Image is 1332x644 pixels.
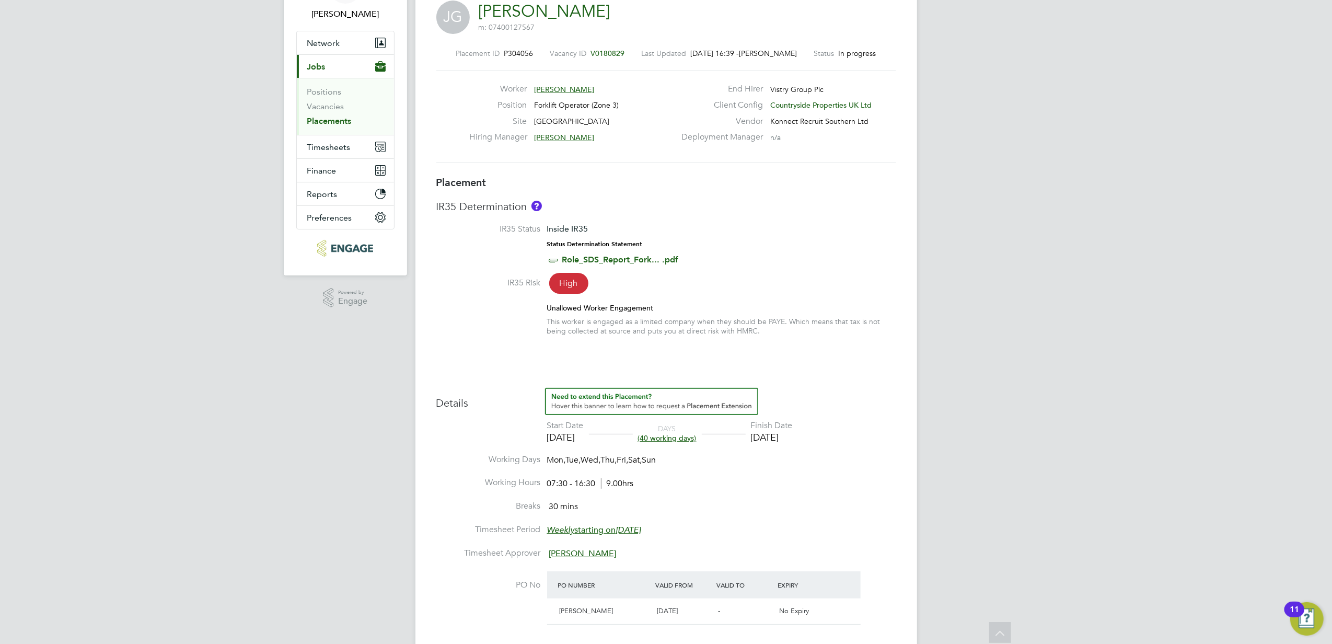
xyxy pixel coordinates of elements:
[307,166,337,176] span: Finance
[534,85,594,94] span: [PERSON_NAME]
[779,606,809,615] span: No Expiry
[297,182,394,205] button: Reports
[642,455,656,465] span: Sun
[436,278,541,289] label: IR35 Risk
[307,142,351,152] span: Timesheets
[601,478,634,489] span: 9.00hrs
[534,117,609,126] span: [GEOGRAPHIC_DATA]
[456,49,500,58] label: Placement ID
[436,200,896,213] h3: IR35 Determination
[549,501,578,512] span: 30 mins
[479,22,535,32] span: m: 07400127567
[642,49,687,58] label: Last Updated
[307,213,352,223] span: Preferences
[547,420,584,431] div: Start Date
[317,240,373,257] img: konnectrecruit-logo-retina.png
[436,501,541,512] label: Breaks
[307,116,352,126] a: Placements
[675,116,763,127] label: Vendor
[469,132,527,143] label: Hiring Manager
[629,455,642,465] span: Sat,
[555,576,653,594] div: PO Number
[547,240,643,248] strong: Status Determination Statement
[297,206,394,229] button: Preferences
[675,132,763,143] label: Deployment Manager
[770,133,781,142] span: n/a
[675,84,763,95] label: End Hirer
[436,176,487,189] b: Placement
[436,580,541,591] label: PO No
[534,133,594,142] span: [PERSON_NAME]
[814,49,835,58] label: Status
[770,100,872,110] span: Countryside Properties UK Ltd
[436,524,541,535] label: Timesheet Period
[547,303,896,313] div: Unallowed Worker Engagement
[469,84,527,95] label: Worker
[616,525,641,535] em: [DATE]
[739,49,797,58] span: [PERSON_NAME]
[638,433,697,443] span: (40 working days)
[469,116,527,127] label: Site
[691,49,739,58] span: [DATE] 16:39 -
[307,62,326,72] span: Jobs
[718,606,720,615] span: -
[549,548,617,559] span: [PERSON_NAME]
[581,455,601,465] span: Wed,
[338,288,367,297] span: Powered by
[547,431,584,443] div: [DATE]
[560,606,613,615] span: [PERSON_NAME]
[297,135,394,158] button: Timesheets
[1290,609,1299,623] div: 11
[436,477,541,488] label: Working Hours
[297,31,394,54] button: Network
[297,159,394,182] button: Finance
[714,576,775,594] div: Valid To
[547,525,575,535] em: Weekly
[751,431,793,443] div: [DATE]
[307,189,338,199] span: Reports
[839,49,876,58] span: In progress
[307,101,344,111] a: Vacancies
[436,548,541,559] label: Timesheet Approver
[550,49,587,58] label: Vacancy ID
[545,388,758,415] button: How to extend a Placement?
[323,288,367,308] a: Powered byEngage
[547,525,641,535] span: starting on
[534,100,619,110] span: Forklift Operator (Zone 3)
[675,100,763,111] label: Client Config
[469,100,527,111] label: Position
[547,478,634,489] div: 07:30 - 16:30
[562,255,679,264] a: Role_SDS_Report_Fork... .pdf
[657,606,678,615] span: [DATE]
[531,201,542,211] button: About IR35
[566,455,581,465] span: Tue,
[297,78,394,135] div: Jobs
[296,8,395,20] span: Kasia Piwowar
[633,424,702,443] div: DAYS
[297,55,394,78] button: Jobs
[479,1,610,21] a: [PERSON_NAME]
[601,455,617,465] span: Thu,
[436,454,541,465] label: Working Days
[770,85,824,94] span: Vistry Group Plc
[436,224,541,235] label: IR35 Status
[549,273,588,294] span: High
[547,317,896,336] div: This worker is engaged as a limited company when they should be PAYE. Which means that tax is not...
[504,49,534,58] span: P304056
[547,455,566,465] span: Mon,
[591,49,625,58] span: V0180829
[307,87,342,97] a: Positions
[307,38,340,48] span: Network
[751,420,793,431] div: Finish Date
[770,117,868,126] span: Konnect Recruit Southern Ltd
[653,576,714,594] div: Valid From
[1290,602,1324,636] button: Open Resource Center, 11 new notifications
[436,1,470,34] span: JG
[436,388,896,410] h3: Details
[617,455,629,465] span: Fri,
[338,297,367,306] span: Engage
[775,576,836,594] div: Expiry
[296,240,395,257] a: Go to home page
[547,224,588,234] span: Inside IR35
